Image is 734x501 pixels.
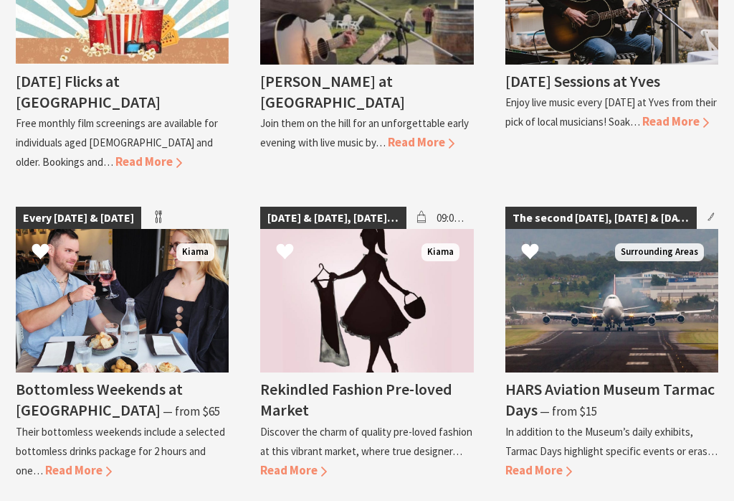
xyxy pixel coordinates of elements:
[176,243,214,261] span: Kiama
[16,425,225,477] p: Their bottomless weekends include a selected bottomless drinks package for 2 hours and one…
[505,95,717,128] p: Enjoy live music every [DATE] at Yves from their pick of local musicians! Soak…
[260,71,405,112] h4: [PERSON_NAME] at [GEOGRAPHIC_DATA]
[642,113,709,129] span: Read More
[505,462,572,478] span: Read More
[615,243,704,261] span: Surrounding Areas
[505,207,697,230] span: The second [DATE], [DATE] & [DATE] of the month
[421,243,459,261] span: Kiama
[260,379,452,420] h4: Rekindled Fashion Pre-loved Market
[388,134,454,150] span: Read More
[260,462,327,478] span: Read More
[429,207,473,230] span: 09:00 am
[260,207,473,481] a: [DATE] & [DATE], [DATE] & [DATE] 09:00 am fashion Kiama Rekindled Fashion Pre-loved Market Discov...
[260,425,472,458] p: Discover the charm of quality pre-loved fashion at this vibrant market, where true designer…
[16,71,161,112] h4: [DATE] Flicks at [GEOGRAPHIC_DATA]
[505,207,718,481] a: The second [DATE], [DATE] & [DATE] of the month This air craft holds the record for non stop flig...
[17,228,64,277] button: Click to Favourite Bottomless Weekends at Cin Cin
[507,228,553,277] button: Click to Favourite HARS Aviation Museum Tarmac Days
[115,154,182,169] span: Read More
[505,379,715,420] h4: HARS Aviation Museum Tarmac Days
[540,403,597,419] span: ⁠— from $15
[16,116,218,169] p: Free monthly film screenings are available for individuals aged [DEMOGRAPHIC_DATA] and older. Boo...
[16,207,141,230] span: Every [DATE] & [DATE]
[505,425,718,458] p: In addition to the Museum’s daily exhibits, Tarmac Days highlight specific events or eras…
[16,379,183,420] h4: Bottomless Weekends at [GEOGRAPHIC_DATA]
[260,207,406,230] span: [DATE] & [DATE], [DATE] & [DATE]
[260,116,469,149] p: Join them on the hill for an unforgettable early evening with live music by…
[262,228,308,277] button: Click to Favourite Rekindled Fashion Pre-loved Market
[260,229,473,373] img: fashion
[163,403,220,419] span: ⁠— from $65
[45,462,112,478] span: Read More
[505,229,718,373] img: This air craft holds the record for non stop flight from London to Sydney. Record set in August 198
[16,207,229,481] a: Every [DATE] & [DATE] Couple dining with wine and grazing board laughing Kiama Bottomless Weekend...
[505,71,660,91] h4: [DATE] Sessions at Yves
[16,229,229,373] img: Couple dining with wine and grazing board laughing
